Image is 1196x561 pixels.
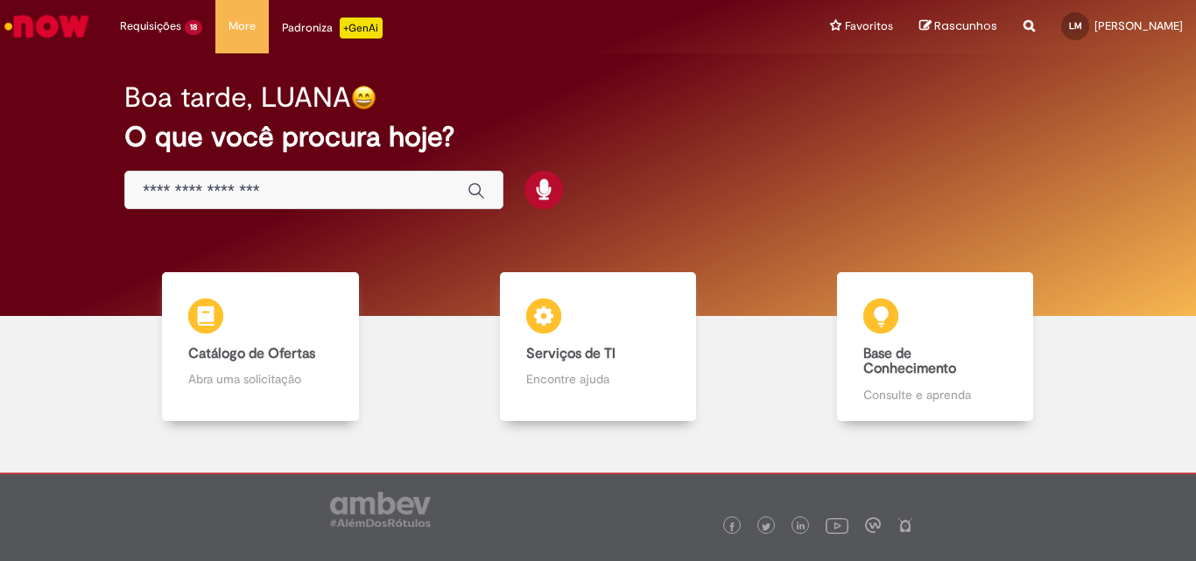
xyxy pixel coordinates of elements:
a: Base de Conhecimento Consulte e aprenda [767,272,1104,421]
a: Serviços de TI Encontre ajuda [429,272,766,421]
h2: O que você procura hoje? [124,122,1072,152]
a: Rascunhos [919,18,997,35]
span: LM [1069,20,1082,32]
span: Requisições [120,18,181,35]
p: Abra uma solicitação [188,370,332,388]
img: logo_footer_facebook.png [728,522,736,531]
span: Favoritos [845,18,893,35]
span: Rascunhos [934,18,997,34]
img: logo_footer_linkedin.png [797,522,806,532]
p: Encontre ajuda [526,370,670,388]
div: Padroniza [282,18,383,39]
span: 18 [185,20,202,35]
p: +GenAi [340,18,383,39]
img: happy-face.png [351,85,376,110]
b: Catálogo de Ofertas [188,345,315,362]
img: logo_footer_naosei.png [897,517,913,533]
img: logo_footer_ambev_rotulo_gray.png [330,492,431,527]
img: logo_footer_twitter.png [762,522,770,531]
img: logo_footer_workplace.png [865,517,881,533]
b: Serviços de TI [526,345,616,362]
img: logo_footer_youtube.png [826,514,848,536]
p: Consulte e aprenda [863,386,1007,403]
a: Catálogo de Ofertas Abra uma solicitação [92,272,429,421]
span: [PERSON_NAME] [1094,18,1183,33]
b: Base de Conhecimento [863,345,956,378]
img: ServiceNow [2,9,92,44]
h2: Boa tarde, LUANA [124,82,351,113]
span: More [229,18,256,35]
